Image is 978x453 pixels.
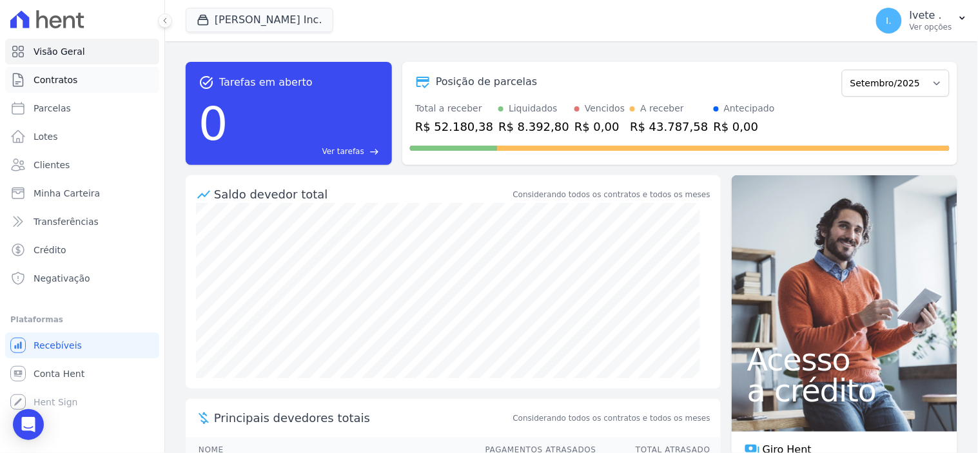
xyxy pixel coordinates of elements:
[34,73,77,86] span: Contratos
[186,8,333,32] button: [PERSON_NAME] Inc.
[5,237,159,263] a: Crédito
[5,209,159,235] a: Transferências
[886,16,892,25] span: I.
[415,118,493,135] div: R$ 52.180,38
[369,147,379,157] span: east
[866,3,978,39] button: I. Ivete . Ver opções
[34,215,99,228] span: Transferências
[415,102,493,115] div: Total a receber
[747,344,942,375] span: Acesso
[214,409,511,427] span: Principais devedores totais
[34,102,71,115] span: Parcelas
[199,75,214,90] span: task_alt
[5,67,159,93] a: Contratos
[724,102,775,115] div: Antecipado
[34,367,84,380] span: Conta Hent
[574,118,625,135] div: R$ 0,00
[5,124,159,149] a: Lotes
[322,146,364,157] span: Ver tarefas
[34,339,82,352] span: Recebíveis
[10,312,154,327] div: Plataformas
[214,186,511,203] div: Saldo devedor total
[219,75,313,90] span: Tarefas em aberto
[513,189,710,200] div: Considerando todos os contratos e todos os meses
[747,375,942,406] span: a crédito
[509,102,558,115] div: Liquidados
[5,333,159,358] a: Recebíveis
[5,361,159,387] a: Conta Hent
[585,102,625,115] div: Vencidos
[34,244,66,256] span: Crédito
[5,265,159,291] a: Negativação
[513,412,710,424] span: Considerando todos os contratos e todos os meses
[199,90,228,157] div: 0
[910,22,952,32] p: Ver opções
[630,118,708,135] div: R$ 43.787,58
[34,187,100,200] span: Minha Carteira
[498,118,569,135] div: R$ 8.392,80
[34,45,85,58] span: Visão Geral
[5,95,159,121] a: Parcelas
[34,159,70,171] span: Clientes
[640,102,684,115] div: A receber
[5,39,159,64] a: Visão Geral
[910,9,952,22] p: Ivete .
[5,180,159,206] a: Minha Carteira
[714,118,775,135] div: R$ 0,00
[34,272,90,285] span: Negativação
[436,74,538,90] div: Posição de parcelas
[34,130,58,143] span: Lotes
[13,409,44,440] div: Open Intercom Messenger
[5,152,159,178] a: Clientes
[233,146,379,157] a: Ver tarefas east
